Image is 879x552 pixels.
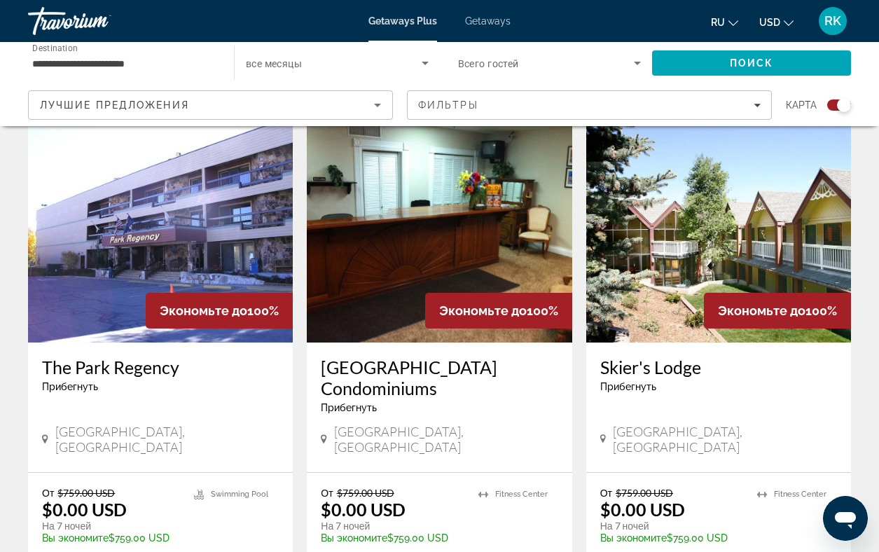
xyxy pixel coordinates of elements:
[321,532,464,544] p: $759.00 USD
[600,532,743,544] p: $759.00 USD
[774,490,826,499] span: Fitness Center
[704,293,851,329] div: 100%
[42,532,109,544] span: Вы экономите
[32,55,216,72] input: Select destination
[246,58,302,69] span: все месяцы
[600,520,743,532] p: На 7 ночей
[334,424,558,455] span: [GEOGRAPHIC_DATA], [GEOGRAPHIC_DATA]
[600,532,667,544] span: Вы экономите
[40,99,189,111] span: Лучшие предложения
[146,293,293,329] div: 100%
[613,424,837,455] span: [GEOGRAPHIC_DATA], [GEOGRAPHIC_DATA]
[759,12,794,32] button: Change currency
[458,58,519,69] span: Всего гостей
[28,3,168,39] a: Travorium
[42,381,98,392] span: Прибегнуть
[600,357,837,378] a: Skier's Lodge
[730,57,774,69] span: Поиск
[160,303,247,318] span: Экономьте до
[321,487,333,499] span: От
[465,15,511,27] a: Getaways
[57,487,115,499] span: $759.00 USD
[321,499,406,520] p: $0.00 USD
[616,487,673,499] span: $759.00 USD
[40,97,381,113] mat-select: Sort by
[495,490,548,499] span: Fitness Center
[586,118,851,343] img: Skier's Lodge
[42,532,180,544] p: $759.00 USD
[786,95,817,115] span: карта
[718,303,805,318] span: Экономьте до
[600,499,685,520] p: $0.00 USD
[32,43,78,53] span: Destination
[815,6,851,36] button: User Menu
[711,12,738,32] button: Change language
[759,17,780,28] span: USD
[321,532,387,544] span: Вы экономите
[307,118,572,343] img: Park Hotel Condominiums
[55,424,279,455] span: [GEOGRAPHIC_DATA], [GEOGRAPHIC_DATA]
[321,520,464,532] p: На 7 ночей
[711,17,725,28] span: ru
[321,357,558,399] a: [GEOGRAPHIC_DATA] Condominiums
[600,381,656,392] span: Прибегнуть
[321,402,377,413] span: Прибегнуть
[42,520,180,532] p: На 7 ночей
[211,490,268,499] span: Swimming Pool
[407,90,772,120] button: Filters
[28,118,293,343] img: The Park Regency
[418,99,478,111] span: Фильтры
[600,487,612,499] span: От
[425,293,572,329] div: 100%
[42,499,127,520] p: $0.00 USD
[42,487,54,499] span: От
[823,496,868,541] iframe: Кнопка запуска окна обмена сообщениями
[42,357,279,378] a: The Park Regency
[439,303,527,318] span: Экономьте до
[824,14,841,28] span: RK
[337,487,394,499] span: $759.00 USD
[368,15,437,27] a: Getaways Plus
[652,50,851,76] button: Search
